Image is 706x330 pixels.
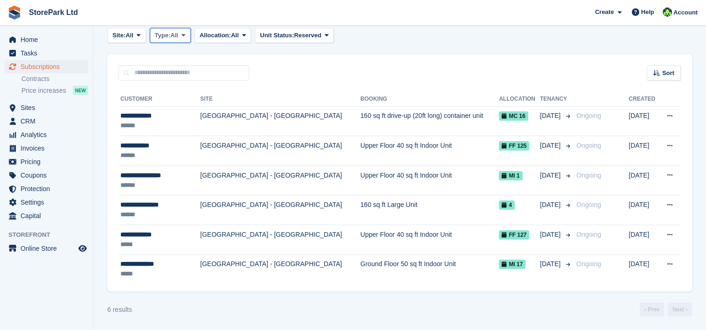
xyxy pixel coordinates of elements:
span: Sort [662,69,674,78]
th: Customer [119,92,200,107]
td: [GEOGRAPHIC_DATA] - [GEOGRAPHIC_DATA] [200,254,360,284]
td: 160 sq ft drive-up (20ft long) container unit [360,106,499,136]
span: Type: [155,31,171,40]
a: Previous [640,302,664,316]
th: Tenancy [540,92,573,107]
td: Upper Floor 40 sq ft Indoor Unit [360,225,499,255]
a: menu [5,242,88,255]
th: Site [200,92,360,107]
span: Create [595,7,614,17]
span: Invoices [21,142,77,155]
span: [DATE] [540,141,562,151]
span: Settings [21,196,77,209]
span: All [231,31,239,40]
span: 4 [499,200,515,210]
span: Coupons [21,169,77,182]
span: CRM [21,115,77,128]
img: Ryan Mulcahy [663,7,672,17]
button: Unit Status: Reserved [255,28,334,43]
span: Storefront [8,230,93,240]
span: All [126,31,133,40]
a: menu [5,142,88,155]
span: Allocation: [200,31,231,40]
span: Account [673,8,698,17]
a: menu [5,115,88,128]
span: [DATE] [540,111,562,121]
span: Sites [21,101,77,114]
span: FF 125 [499,141,529,151]
a: menu [5,169,88,182]
a: Preview store [77,243,88,254]
button: Type: All [150,28,191,43]
button: Site: All [107,28,146,43]
div: NEW [73,86,88,95]
a: menu [5,101,88,114]
span: Ongoing [576,231,601,238]
span: Price increases [21,86,66,95]
span: FF 127 [499,230,529,240]
td: [GEOGRAPHIC_DATA] - [GEOGRAPHIC_DATA] [200,106,360,136]
span: MI 17 [499,260,525,269]
span: [DATE] [540,259,562,269]
span: Analytics [21,128,77,141]
th: Booking [360,92,499,107]
td: Upper Floor 40 sq ft Indoor Unit [360,136,499,166]
span: MI 1 [499,171,522,180]
td: [GEOGRAPHIC_DATA] - [GEOGRAPHIC_DATA] [200,195,360,225]
span: Unit Status: [260,31,294,40]
td: [DATE] [629,136,659,166]
span: Subscriptions [21,60,77,73]
td: Upper Floor 40 sq ft Indoor Unit [360,165,499,195]
a: menu [5,128,88,141]
a: Contracts [21,75,88,83]
span: Pricing [21,155,77,168]
span: [DATE] [540,171,562,180]
span: Ongoing [576,142,601,149]
a: menu [5,155,88,168]
button: Allocation: All [195,28,252,43]
nav: Page [638,302,694,316]
td: [DATE] [629,225,659,255]
span: Tasks [21,47,77,60]
a: menu [5,196,88,209]
span: Ongoing [576,201,601,208]
td: 160 sq ft Large Unit [360,195,499,225]
td: [DATE] [629,106,659,136]
span: Home [21,33,77,46]
th: Created [629,92,659,107]
span: Reserved [294,31,322,40]
a: menu [5,47,88,60]
td: [GEOGRAPHIC_DATA] - [GEOGRAPHIC_DATA] [200,136,360,166]
td: [DATE] [629,165,659,195]
a: StorePark Ltd [25,5,82,20]
td: [DATE] [629,254,659,284]
span: [DATE] [540,200,562,210]
span: Site: [112,31,126,40]
a: menu [5,209,88,222]
div: 6 results [107,305,132,315]
td: Ground Floor 50 sq ft Indoor Unit [360,254,499,284]
img: stora-icon-8386f47178a22dfd0bd8f6a31ec36ba5ce8667c1dd55bd0f319d3a0aa187defe.svg [7,6,21,20]
th: Allocation [499,92,540,107]
span: Ongoing [576,172,601,179]
span: All [170,31,178,40]
a: menu [5,60,88,73]
span: Ongoing [576,112,601,119]
td: [GEOGRAPHIC_DATA] - [GEOGRAPHIC_DATA] [200,165,360,195]
span: Capital [21,209,77,222]
a: menu [5,182,88,195]
span: Online Store [21,242,77,255]
span: [DATE] [540,230,562,240]
a: menu [5,33,88,46]
span: Help [641,7,654,17]
td: [GEOGRAPHIC_DATA] - [GEOGRAPHIC_DATA] [200,225,360,255]
td: [DATE] [629,195,659,225]
a: Next [668,302,692,316]
span: Protection [21,182,77,195]
span: Ongoing [576,260,601,268]
a: Price increases NEW [21,85,88,96]
span: MC 16 [499,111,528,121]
